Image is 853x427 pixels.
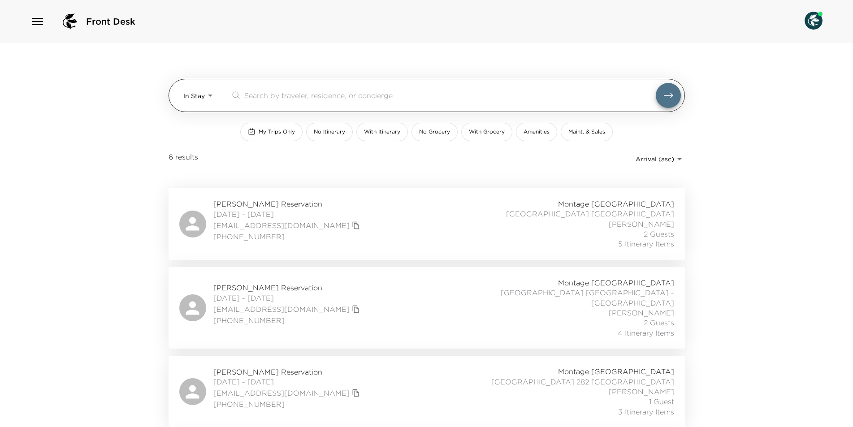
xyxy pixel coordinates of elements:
[516,123,557,141] button: Amenities
[800,17,823,26] img: User
[306,123,353,141] button: No Itinerary
[59,11,81,32] img: logo
[213,209,362,219] span: [DATE] - [DATE]
[244,90,656,100] input: Search by traveler, residence, or concierge
[461,123,512,141] button: With Grocery
[558,199,674,209] span: Montage [GEOGRAPHIC_DATA]
[213,232,362,242] span: [PHONE_NUMBER]
[86,15,135,28] span: Front Desk
[618,407,674,417] span: 3 Itinerary Items
[524,128,550,136] span: Amenities
[213,367,362,377] span: [PERSON_NAME] Reservation
[213,283,362,293] span: [PERSON_NAME] Reservation
[169,188,685,260] a: [PERSON_NAME] Reservation[DATE] - [DATE][EMAIL_ADDRESS][DOMAIN_NAME]copy primary member email[PHO...
[469,128,505,136] span: With Grocery
[213,388,350,398] a: [EMAIL_ADDRESS][DOMAIN_NAME]
[609,387,674,397] span: [PERSON_NAME]
[609,308,674,318] span: [PERSON_NAME]
[609,219,674,229] span: [PERSON_NAME]
[314,128,345,136] span: No Itinerary
[506,209,674,219] span: [GEOGRAPHIC_DATA] [GEOGRAPHIC_DATA]
[350,303,362,315] button: copy primary member email
[364,128,400,136] span: With Itinerary
[169,267,685,349] a: [PERSON_NAME] Reservation[DATE] - [DATE][EMAIL_ADDRESS][DOMAIN_NAME]copy primary member email[PHO...
[356,123,408,141] button: With Itinerary
[419,128,450,136] span: No Grocery
[183,92,205,100] span: In Stay
[636,155,674,163] span: Arrival (asc)
[213,220,350,230] a: [EMAIL_ADDRESS][DOMAIN_NAME]
[240,123,303,141] button: My Trips Only
[169,152,198,166] span: 6 results
[213,399,362,409] span: [PHONE_NUMBER]
[259,128,295,136] span: My Trips Only
[213,377,362,387] span: [DATE] - [DATE]
[476,288,674,308] span: [GEOGRAPHIC_DATA] [GEOGRAPHIC_DATA] - [GEOGRAPHIC_DATA]
[213,293,362,303] span: [DATE] - [DATE]
[491,377,674,387] span: [GEOGRAPHIC_DATA] 282 [GEOGRAPHIC_DATA]
[618,328,674,338] span: 4 Itinerary Items
[213,315,362,325] span: [PHONE_NUMBER]
[411,123,458,141] button: No Grocery
[618,239,674,249] span: 5 Itinerary Items
[558,278,674,288] span: Montage [GEOGRAPHIC_DATA]
[649,397,674,406] span: 1 Guest
[561,123,613,141] button: Maint. & Sales
[644,229,674,239] span: 2 Guests
[568,128,605,136] span: Maint. & Sales
[350,387,362,399] button: copy primary member email
[644,318,674,328] span: 2 Guests
[350,219,362,232] button: copy primary member email
[213,304,350,314] a: [EMAIL_ADDRESS][DOMAIN_NAME]
[558,367,674,376] span: Montage [GEOGRAPHIC_DATA]
[213,199,362,209] span: [PERSON_NAME] Reservation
